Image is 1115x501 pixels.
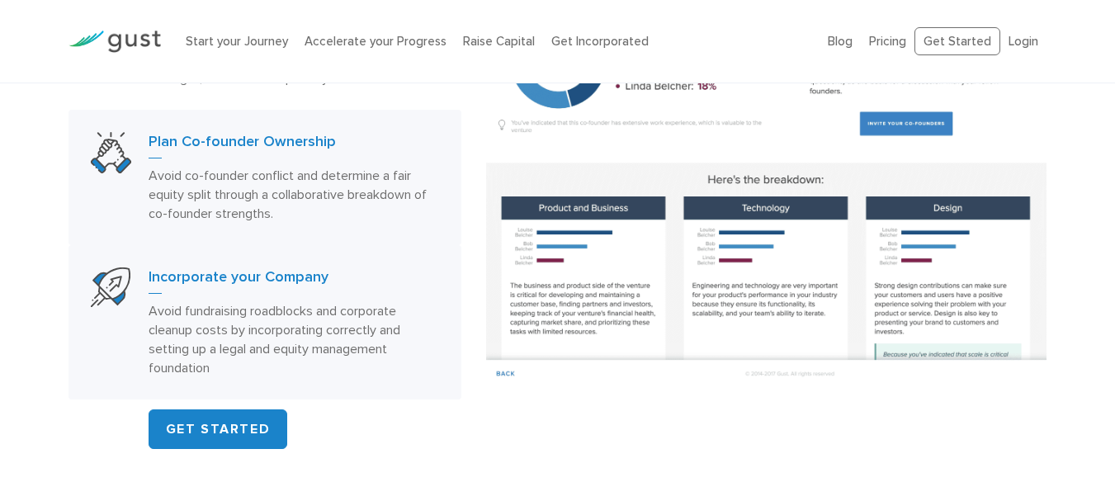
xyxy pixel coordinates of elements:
[149,409,288,449] a: GET STARTED
[69,110,462,245] a: Plan Co Founder OwnershipPlan Co-founder OwnershipAvoid co-founder conflict and determine a fair ...
[869,34,906,49] a: Pricing
[91,132,132,173] img: Plan Co Founder Ownership
[69,245,462,399] a: Start Your CompanyIncorporate your CompanyAvoid fundraising roadblocks and corporate cleanup cost...
[828,34,853,49] a: Blog
[186,34,288,49] a: Start your Journey
[149,166,440,223] p: Avoid co-founder conflict and determine a fair equity split through a collaborative breakdown of ...
[69,31,161,53] img: Gust Logo
[149,132,440,158] h3: Plan Co-founder Ownership
[1009,34,1038,49] a: Login
[149,301,440,377] p: Avoid fundraising roadblocks and corporate cleanup costs by incorporating correctly and setting u...
[91,267,130,307] img: Start Your Company
[305,34,446,49] a: Accelerate your Progress
[914,27,1000,56] a: Get Started
[149,267,440,294] h3: Incorporate your Company
[463,34,535,49] a: Raise Capital
[551,34,649,49] a: Get Incorporated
